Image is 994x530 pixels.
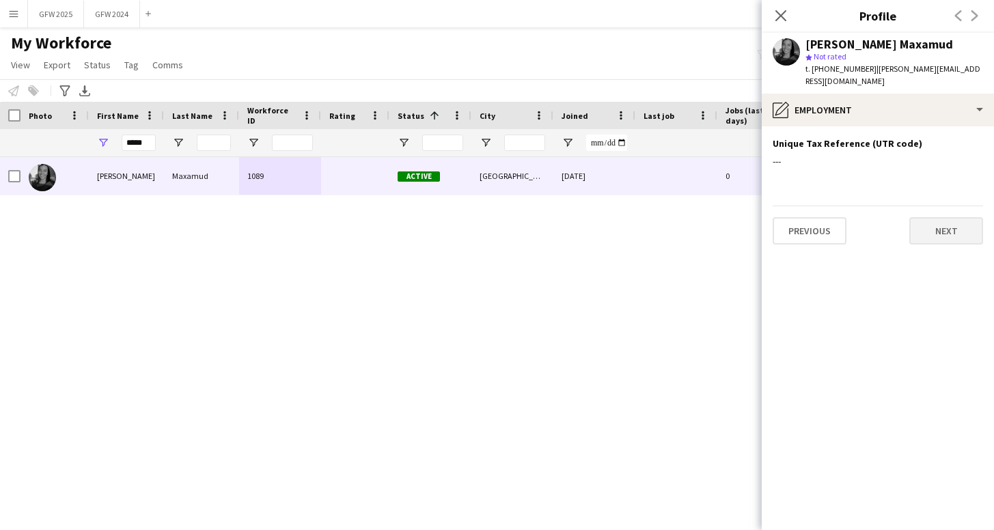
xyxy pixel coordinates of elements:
button: Open Filter Menu [97,137,109,149]
span: | [PERSON_NAME][EMAIL_ADDRESS][DOMAIN_NAME] [805,64,980,86]
div: 1089 [239,157,321,195]
span: View [11,59,30,71]
input: Status Filter Input [422,135,463,151]
span: Jobs (last 90 days) [726,105,782,126]
button: Open Filter Menu [480,137,492,149]
span: My Workforce [11,33,111,53]
a: View [5,56,36,74]
div: [GEOGRAPHIC_DATA] [471,157,553,195]
div: --- [773,155,983,167]
span: Joined [562,111,588,121]
a: Comms [147,56,189,74]
span: Workforce ID [247,105,296,126]
div: [PERSON_NAME] Maxamud [805,38,953,51]
a: Export [38,56,76,74]
span: Last Name [172,111,212,121]
span: Export [44,59,70,71]
h3: Profile [762,7,994,25]
input: Joined Filter Input [586,135,627,151]
input: First Name Filter Input [122,135,156,151]
button: Open Filter Menu [398,137,410,149]
div: 0 [717,157,806,195]
div: Maxamud [164,157,239,195]
span: t. [PHONE_NUMBER] [805,64,876,74]
div: [DATE] [553,157,635,195]
input: City Filter Input [504,135,545,151]
button: Previous [773,217,846,245]
span: City [480,111,495,121]
app-action-btn: Export XLSX [77,83,93,99]
button: GFW 2025 [28,1,84,27]
input: Last Name Filter Input [197,135,231,151]
span: Status [84,59,111,71]
span: Last job [644,111,674,121]
button: Next [909,217,983,245]
a: Status [79,56,116,74]
button: Open Filter Menu [562,137,574,149]
span: First Name [97,111,139,121]
span: Tag [124,59,139,71]
input: Workforce ID Filter Input [272,135,313,151]
span: Active [398,171,440,182]
span: Not rated [814,51,846,61]
button: GFW 2024 [84,1,140,27]
div: Employment [762,94,994,126]
span: Status [398,111,424,121]
button: Open Filter Menu [172,137,184,149]
span: Photo [29,111,52,121]
a: Tag [119,56,144,74]
img: Habon Maxamud [29,164,56,191]
app-action-btn: Advanced filters [57,83,73,99]
span: Comms [152,59,183,71]
div: [PERSON_NAME] [89,157,164,195]
h3: Unique Tax Reference (UTR code) [773,137,922,150]
button: Open Filter Menu [247,137,260,149]
span: Rating [329,111,355,121]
